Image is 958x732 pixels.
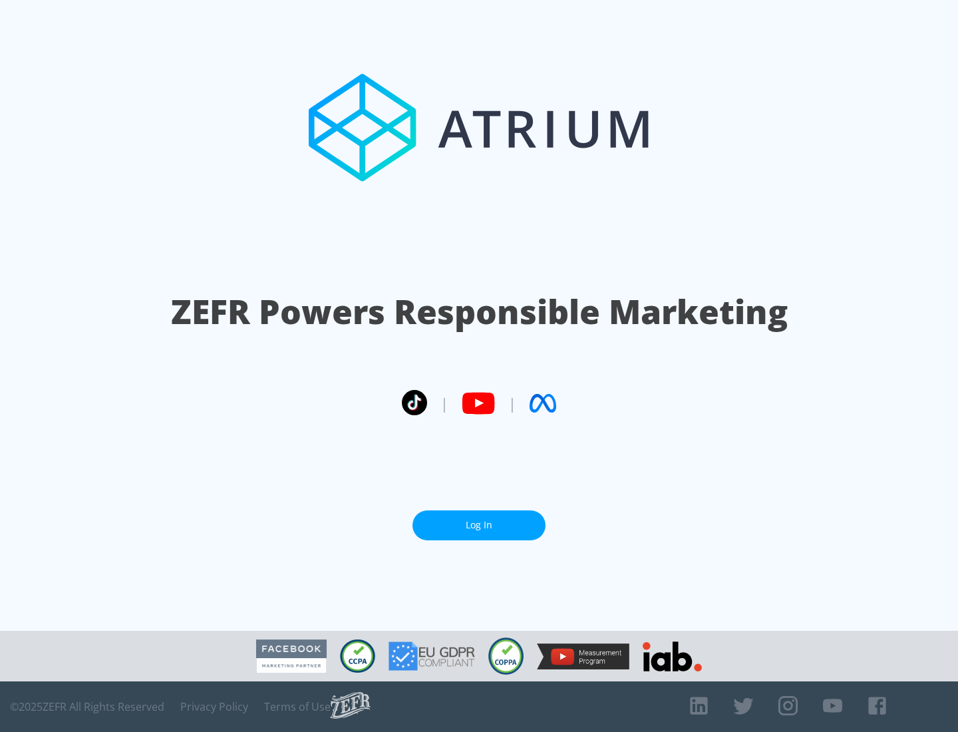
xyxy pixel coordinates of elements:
img: CCPA Compliant [340,640,375,673]
img: IAB [643,641,702,671]
span: © 2025 ZEFR All Rights Reserved [10,700,164,713]
h1: ZEFR Powers Responsible Marketing [171,289,788,335]
a: Privacy Policy [180,700,248,713]
a: Terms of Use [264,700,331,713]
span: | [508,393,516,413]
img: GDPR Compliant [389,641,475,671]
img: Facebook Marketing Partner [256,640,327,673]
img: COPPA Compliant [488,638,524,675]
span: | [440,393,448,413]
a: Log In [412,510,546,540]
img: YouTube Measurement Program [537,643,629,669]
